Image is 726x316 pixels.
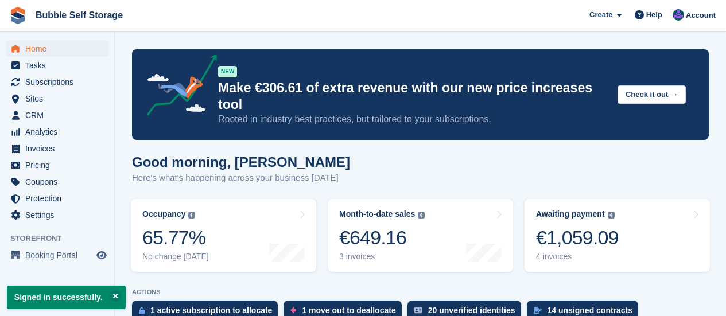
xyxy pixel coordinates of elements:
a: Month-to-date sales €649.16 3 invoices [328,199,513,272]
h1: Good morning, [PERSON_NAME] [132,154,350,170]
a: menu [6,207,108,223]
span: Pricing [25,157,94,173]
div: 4 invoices [536,252,619,262]
a: Awaiting payment €1,059.09 4 invoices [525,199,710,272]
span: CRM [25,107,94,123]
img: verify_identity-adf6edd0f0f0b5bbfe63781bf79b02c33cf7c696d77639b501bdc392416b5a36.svg [414,307,422,314]
img: icon-info-grey-7440780725fd019a000dd9b08b2336e03edf1995a4989e88bcd33f0948082b44.svg [418,212,425,219]
a: Preview store [95,248,108,262]
span: Tasks [25,57,94,73]
img: active_subscription_to_allocate_icon-d502201f5373d7db506a760aba3b589e785aa758c864c3986d89f69b8ff3... [139,307,145,314]
a: menu [6,41,108,57]
span: Invoices [25,141,94,157]
p: Make €306.61 of extra revenue with our new price increases tool [218,80,608,113]
span: Settings [25,207,94,223]
a: menu [6,74,108,90]
p: Signed in successfully. [7,286,126,309]
div: Awaiting payment [536,209,605,219]
span: Subscriptions [25,74,94,90]
p: ACTIONS [132,288,709,296]
a: menu [6,174,108,190]
span: Home [25,41,94,57]
img: icon-info-grey-7440780725fd019a000dd9b08b2336e03edf1995a4989e88bcd33f0948082b44.svg [608,212,615,219]
img: contract_signature_icon-13c848040528278c33f63329250d36e43548de30e8caae1d1a13099fd9432cc5.svg [534,307,542,314]
span: Create [589,9,612,21]
a: Occupancy 65.77% No change [DATE] [131,199,316,272]
a: menu [6,157,108,173]
span: Storefront [10,233,114,244]
img: price-adjustments-announcement-icon-8257ccfd72463d97f412b2fc003d46551f7dbcb40ab6d574587a9cd5c0d94... [137,54,218,120]
a: Bubble Self Storage [31,6,127,25]
span: Coupons [25,174,94,190]
span: Analytics [25,124,94,140]
div: 65.77% [142,226,209,249]
img: stora-icon-8386f47178a22dfd0bd8f6a31ec36ba5ce8667c1dd55bd0f319d3a0aa187defe.svg [9,7,26,24]
a: menu [6,124,108,140]
a: menu [6,57,108,73]
div: 20 unverified identities [428,306,515,315]
div: Occupancy [142,209,185,219]
button: Check it out → [618,85,686,104]
img: move_outs_to_deallocate_icon-f764333ba52eb49d3ac5e1228854f67142a1ed5810a6f6cc68b1a99e826820c5.svg [290,307,296,314]
a: menu [6,107,108,123]
div: No change [DATE] [142,252,209,262]
p: Rooted in industry best practices, but tailored to your subscriptions. [218,113,608,126]
a: menu [6,247,108,263]
div: 14 unsigned contracts [548,306,633,315]
a: menu [6,141,108,157]
div: 1 active subscription to allocate [150,306,272,315]
span: Booking Portal [25,247,94,263]
div: NEW [218,66,237,77]
div: €1,059.09 [536,226,619,249]
span: Sites [25,91,94,107]
div: 1 move out to deallocate [302,306,395,315]
span: Account [686,10,716,21]
div: Month-to-date sales [339,209,415,219]
span: Protection [25,190,94,206]
div: €649.16 [339,226,425,249]
a: menu [6,190,108,206]
p: Here's what's happening across your business [DATE] [132,171,350,185]
img: Stuart Jackson [673,9,684,21]
div: 3 invoices [339,252,425,262]
a: menu [6,91,108,107]
span: Help [646,9,662,21]
img: icon-info-grey-7440780725fd019a000dd9b08b2336e03edf1995a4989e88bcd33f0948082b44.svg [188,212,195,219]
